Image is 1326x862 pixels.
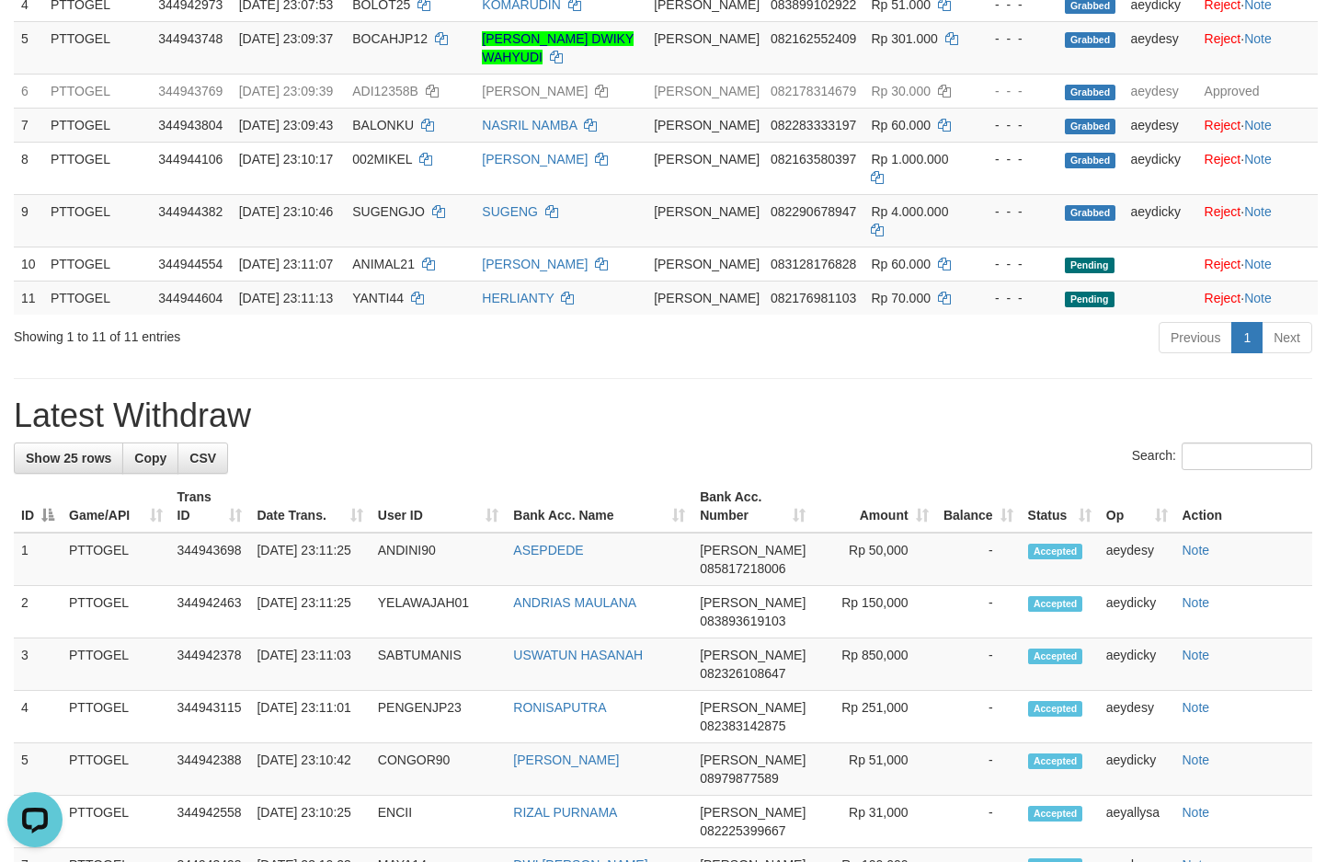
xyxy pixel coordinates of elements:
a: Reject [1205,257,1241,271]
td: aeyallysa [1099,796,1175,848]
a: RIZAL PURNAMA [513,805,617,820]
th: Game/API: activate to sort column ascending [62,480,170,533]
h1: Latest Withdraw [14,397,1312,434]
td: 5 [14,21,43,74]
span: 344944106 [158,152,223,167]
a: Note [1244,118,1272,132]
td: · [1197,21,1318,74]
span: [PERSON_NAME] [654,204,760,219]
th: ID: activate to sort column descending [14,480,62,533]
span: Pending [1065,258,1115,273]
td: Rp 150,000 [813,586,935,638]
td: CONGOR90 [371,743,507,796]
td: 344942463 [170,586,250,638]
span: Rp 4.000.000 [871,204,948,219]
a: Note [1183,700,1210,715]
a: Note [1244,152,1272,167]
span: Grabbed [1065,32,1116,48]
td: 1 [14,533,62,586]
span: Copy 082326108647 to clipboard [700,666,785,681]
td: PTTOGEL [43,247,151,281]
span: BALONKU [352,118,414,132]
div: - - - [980,202,1050,221]
span: Copy [134,451,166,465]
td: - [936,533,1021,586]
span: [DATE] 23:10:46 [239,204,333,219]
span: BOCAHJP12 [352,31,428,46]
a: Note [1183,543,1210,557]
th: Action [1175,480,1313,533]
td: SABTUMANIS [371,638,507,691]
a: [PERSON_NAME] [482,84,588,98]
td: · [1197,281,1318,315]
span: [PERSON_NAME] [654,118,760,132]
td: aeydicky [1124,142,1197,194]
td: ANDINI90 [371,533,507,586]
a: Previous [1159,322,1232,353]
td: [DATE] 23:11:25 [249,533,370,586]
span: Accepted [1028,544,1083,559]
span: Accepted [1028,806,1083,822]
a: Reject [1205,31,1241,46]
a: ASEPDEDE [513,543,583,557]
span: Copy 083893619103 to clipboard [700,614,785,628]
a: Reject [1205,152,1241,167]
span: YANTI44 [352,291,404,305]
th: Balance: activate to sort column ascending [936,480,1021,533]
span: Accepted [1028,596,1083,612]
a: Copy [122,442,178,474]
span: [PERSON_NAME] [654,152,760,167]
span: [DATE] 23:10:17 [239,152,333,167]
th: Op: activate to sort column ascending [1099,480,1175,533]
span: 344943748 [158,31,223,46]
td: PTTOGEL [62,691,170,743]
span: 002MIKEL [352,152,412,167]
td: aeydicky [1099,586,1175,638]
a: HERLIANTY [482,291,554,305]
td: Approved [1197,74,1318,108]
span: Rp 60.000 [871,118,931,132]
span: [DATE] 23:09:37 [239,31,333,46]
span: [DATE] 23:11:07 [239,257,333,271]
td: ENCII [371,796,507,848]
div: - - - [980,116,1050,134]
div: - - - [980,82,1050,100]
span: Accepted [1028,649,1083,664]
a: Reject [1205,291,1241,305]
span: 344943804 [158,118,223,132]
a: RONISAPUTRA [513,700,606,715]
td: · [1197,142,1318,194]
a: NASRIL NAMBA [482,118,577,132]
span: Grabbed [1065,119,1116,134]
td: PTTOGEL [62,586,170,638]
th: Bank Acc. Name: activate to sort column ascending [506,480,692,533]
td: 10 [14,247,43,281]
a: Reject [1205,204,1241,219]
div: - - - [980,150,1050,168]
a: CSV [177,442,228,474]
button: Open LiveChat chat widget [7,7,63,63]
div: - - - [980,29,1050,48]
span: [PERSON_NAME] [654,257,760,271]
td: Rp 31,000 [813,796,935,848]
td: 6 [14,74,43,108]
a: [PERSON_NAME] [482,152,588,167]
span: [DATE] 23:11:13 [239,291,333,305]
td: aeydicky [1099,743,1175,796]
td: PTTOGEL [43,142,151,194]
span: Copy 082162552409 to clipboard [771,31,856,46]
a: Note [1244,204,1272,219]
td: 4 [14,691,62,743]
a: Note [1183,753,1210,767]
span: Rp 70.000 [871,291,931,305]
td: 344943698 [170,533,250,586]
div: Showing 1 to 11 of 11 entries [14,320,539,346]
a: SUGENG [482,204,538,219]
td: PTTOGEL [62,796,170,848]
span: Copy 082225399667 to clipboard [700,823,785,838]
span: Copy 082383142875 to clipboard [700,718,785,733]
span: Grabbed [1065,153,1116,168]
td: aeydicky [1099,638,1175,691]
th: Amount: activate to sort column ascending [813,480,935,533]
td: 2 [14,586,62,638]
